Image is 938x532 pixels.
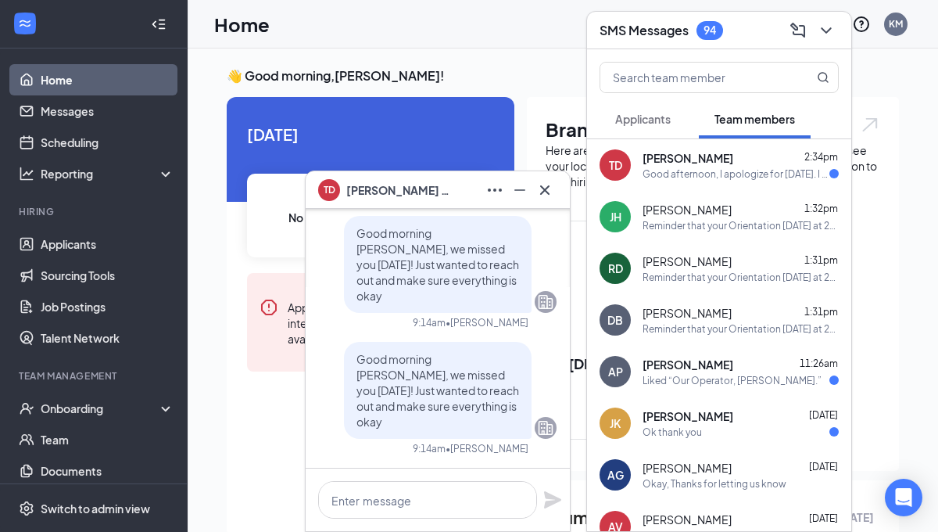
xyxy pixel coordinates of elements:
div: TD [609,157,622,173]
svg: MagnifyingGlass [817,71,829,84]
div: Good afternoon, I apologize for [DATE]. I came down with food poisoning [DATE] night and was so s... [643,167,829,181]
div: Hiring [19,205,171,218]
span: Team members [714,112,795,126]
svg: ChevronDown [817,21,836,40]
div: Applicants are unable to schedule interviews until you set up your availability. [288,298,482,347]
a: Talent Network [41,322,174,354]
div: JH [610,209,621,225]
svg: Settings [19,501,34,516]
div: Onboarding [41,401,161,416]
div: JK [610,415,621,431]
button: Ellipses [482,178,507,203]
span: • [PERSON_NAME] [446,316,528,329]
div: Reminder that your Orientation [DATE] at 2p. You will be meeting with our Training Director, Kiar... [643,219,839,232]
span: 1:32pm [804,203,838,214]
span: [DATE] [809,461,838,473]
svg: Plane [543,491,562,509]
span: [PERSON_NAME] [643,512,732,527]
svg: UserCheck [19,401,34,416]
svg: Company [536,419,555,437]
span: 1:31pm [804,254,838,266]
div: KM [889,17,903,31]
a: Documents [41,455,174,487]
span: [PERSON_NAME] [643,253,732,269]
span: Good morning [PERSON_NAME], we missed you [DATE]! Just wanted to reach out and make sure everythi... [356,352,519,429]
span: 1:31pm [804,306,838,318]
svg: Cross [535,181,554,199]
h3: 👋 Good morning, [PERSON_NAME] ! [227,67,899,84]
button: Minimize [507,178,532,203]
h3: SMS Messages [600,22,689,39]
div: 9:14am [413,316,446,329]
svg: Analysis [19,166,34,182]
button: ChevronDown [814,18,839,43]
div: Open Intercom Messenger [885,479,922,516]
div: Switch to admin view [41,501,150,516]
img: open.6027fd2a22e1237b5b06.svg [860,116,880,134]
div: Reminder that your Orientation [DATE] at 2p. You will be meeting with our Training Director, Kiar... [643,271,839,284]
svg: Collapse [151,16,166,32]
svg: QuestionInfo [852,15,871,34]
div: DB [607,312,623,328]
svg: Company [536,293,555,311]
span: [PERSON_NAME] Drummer [346,182,456,199]
svg: Error [260,298,278,317]
div: Ok thank you [643,426,702,439]
span: [PERSON_NAME] [643,408,733,424]
button: Cross [532,178,557,203]
a: Messages [41,95,174,127]
span: 2:34pm [804,151,838,163]
svg: Minimize [510,181,529,199]
div: RD [608,261,623,276]
span: [PERSON_NAME] [643,305,732,321]
div: Liked “Our Operator, [PERSON_NAME].” [643,374,822,387]
h1: Home [214,11,270,38]
span: [DATE] [809,512,838,524]
span: [PERSON_NAME] [643,150,733,166]
span: [DATE] [809,409,838,421]
svg: Ellipses [485,181,504,199]
a: Home [41,64,174,95]
span: [PERSON_NAME] [643,460,732,476]
span: [PERSON_NAME] [643,202,732,217]
span: [DATE] [247,122,494,146]
div: Here are the brands under this account. Click into a brand to see your locations, managers, job p... [546,142,880,189]
div: Reporting [41,166,175,182]
a: Team [41,424,174,455]
a: Job Postings [41,291,174,322]
div: Team Management [19,369,171,383]
div: AP [608,364,623,379]
div: Okay, Thanks for letting us know [643,477,786,491]
button: ComposeMessage [786,18,811,43]
div: Reminder that your Orientation [DATE] at 2p. You will be meeting with our Training Director, Kiar... [643,322,839,336]
a: Sourcing Tools [41,260,174,291]
div: AG [607,467,624,483]
span: • [PERSON_NAME] [446,442,528,455]
span: [PERSON_NAME] [643,357,733,372]
a: Scheduling [41,127,174,158]
a: Applicants [41,228,174,260]
div: 94 [703,23,716,37]
input: Search team member [600,63,786,92]
svg: ComposeMessage [789,21,807,40]
span: 11:26am [800,358,838,369]
span: Good morning [PERSON_NAME], we missed you [DATE]! Just wanted to reach out and make sure everythi... [356,226,519,303]
div: 9:14am [413,442,446,455]
span: No events scheduled for [DATE] . [288,209,453,226]
h1: Brand [546,116,880,142]
span: Applicants [615,112,671,126]
svg: WorkstreamLogo [17,16,33,31]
